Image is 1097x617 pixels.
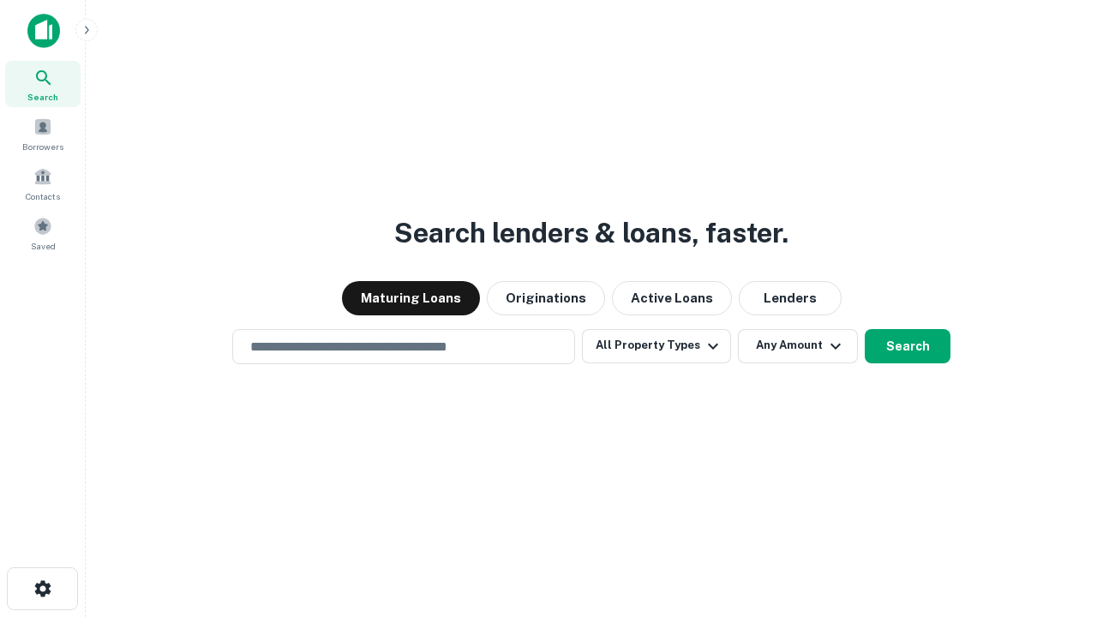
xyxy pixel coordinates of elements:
[612,281,732,315] button: Active Loans
[5,210,81,256] a: Saved
[5,111,81,157] a: Borrowers
[739,281,842,315] button: Lenders
[487,281,605,315] button: Originations
[1011,480,1097,562] iframe: Chat Widget
[342,281,480,315] button: Maturing Loans
[31,239,56,253] span: Saved
[27,14,60,48] img: capitalize-icon.png
[582,329,731,363] button: All Property Types
[5,160,81,207] a: Contacts
[865,329,950,363] button: Search
[22,140,63,153] span: Borrowers
[738,329,858,363] button: Any Amount
[394,213,788,254] h3: Search lenders & loans, faster.
[26,189,60,203] span: Contacts
[5,61,81,107] a: Search
[27,90,58,104] span: Search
